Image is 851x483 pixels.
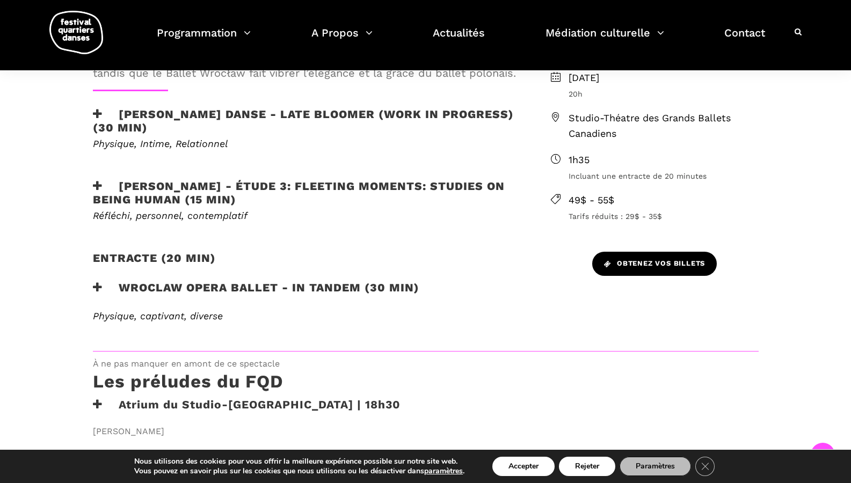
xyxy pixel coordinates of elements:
[604,258,705,269] span: Obtenez vos billets
[592,252,717,276] a: Obtenez vos billets
[433,24,485,55] a: Actualités
[424,466,463,476] button: paramètres
[545,24,664,55] a: Médiation culturelle
[569,111,759,142] span: Studio-Théatre des Grands Ballets Canadiens
[93,138,228,149] span: Physique, Intime, Relationnel
[49,11,103,54] img: logo-fqd-med
[492,457,555,476] button: Accepter
[569,152,759,168] span: 1h35
[93,310,223,321] i: Physique, captivant, diverse
[93,398,401,425] h3: Atrium du Studio-[GEOGRAPHIC_DATA] | 18h30
[93,179,516,206] h3: [PERSON_NAME] - Étude 3: Fleeting moments: studies on being human (15 min)
[93,371,283,398] h3: Les préludes du FQD
[569,170,759,182] span: Incluant une entracte de 20 minutes
[93,425,529,438] span: [PERSON_NAME]
[93,107,516,134] h3: [PERSON_NAME] Danse - Late bloomer (work in progress) (30 min)
[569,88,759,100] span: 20h
[724,24,765,55] a: Contact
[559,457,615,476] button: Rejeter
[134,466,464,476] p: Vous pouvez en savoir plus sur les cookies que nous utilisons ou les désactiver dans .
[569,210,759,222] span: Tarifs réduits : 29$ - 35$
[569,193,759,208] span: 49$ - 55$
[157,24,251,55] a: Programmation
[311,24,373,55] a: A Propos
[695,457,715,476] button: Close GDPR Cookie Banner
[620,457,691,476] button: Paramètres
[93,251,216,278] h2: Entracte (20 min)
[93,210,248,221] em: Réfléchi, personnel, contemplatif
[93,357,759,371] span: À ne pas manquer en amont de ce spectacle
[134,457,464,466] p: Nous utilisons des cookies pour vous offrir la meilleure expérience possible sur notre site web.
[569,70,759,86] span: [DATE]
[93,281,419,308] h3: Wroclaw Opera Ballet - In Tandem (30 min)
